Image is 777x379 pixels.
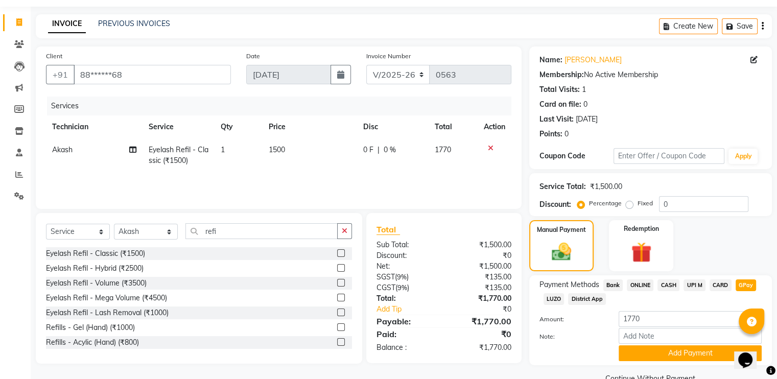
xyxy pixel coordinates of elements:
[627,279,653,291] span: ONLINE
[369,240,444,250] div: Sub Total:
[46,278,147,289] div: Eyelash Refil - Volume (₹3500)
[369,272,444,282] div: ( )
[736,279,757,291] span: GPay
[46,65,75,84] button: +91
[185,223,338,239] input: Search or Scan
[659,18,718,34] button: Create New
[590,181,622,192] div: ₹1,500.00
[539,114,574,125] div: Last Visit:
[589,199,622,208] label: Percentage
[564,55,622,65] a: [PERSON_NAME]
[444,282,519,293] div: ₹135.00
[539,129,562,139] div: Points:
[376,283,395,292] span: CGST
[369,261,444,272] div: Net:
[539,181,586,192] div: Service Total:
[625,240,658,265] img: _gift.svg
[366,52,411,61] label: Invoice Number
[357,115,429,138] th: Disc
[435,145,451,154] span: 1770
[539,55,562,65] div: Name:
[444,272,519,282] div: ₹135.00
[444,293,519,304] div: ₹1,770.00
[710,279,732,291] span: CARD
[46,115,142,138] th: Technician
[546,241,577,263] img: _cash.svg
[369,250,444,261] div: Discount:
[657,279,679,291] span: CASH
[544,293,564,305] span: LUZO
[576,114,598,125] div: [DATE]
[444,240,519,250] div: ₹1,500.00
[619,328,762,344] input: Add Note
[263,115,357,138] th: Price
[369,293,444,304] div: Total:
[619,345,762,361] button: Add Payment
[564,129,569,139] div: 0
[48,15,86,33] a: INVOICE
[46,307,169,318] div: Eyelash Refil - Lash Removal (₹1000)
[369,282,444,293] div: ( )
[376,272,395,281] span: SGST
[378,145,380,155] span: |
[539,151,614,161] div: Coupon Code
[142,115,215,138] th: Service
[444,342,519,353] div: ₹1,770.00
[46,322,135,333] div: Refills - Gel (Hand) (₹1000)
[98,19,170,28] a: PREVIOUS INVOICES
[583,99,587,110] div: 0
[46,263,144,274] div: Eyelash Refil - Hybrid (₹2500)
[568,293,606,305] span: District App
[429,115,477,138] th: Total
[539,69,762,80] div: No Active Membership
[619,311,762,327] input: Amount
[46,293,167,303] div: Eyelash Refil - Mega Volume (₹4500)
[444,328,519,340] div: ₹0
[603,279,623,291] span: Bank
[614,148,725,164] input: Enter Offer / Coupon Code
[722,18,758,34] button: Save
[532,315,611,324] label: Amount:
[221,145,225,154] span: 1
[444,250,519,261] div: ₹0
[539,99,581,110] div: Card on file:
[624,224,659,233] label: Redemption
[539,84,580,95] div: Total Visits:
[74,65,231,84] input: Search by Name/Mobile/Email/Code
[47,97,519,115] div: Services
[537,225,586,234] label: Manual Payment
[46,52,62,61] label: Client
[384,145,396,155] span: 0 %
[539,69,584,80] div: Membership:
[369,304,456,315] a: Add Tip
[532,332,611,341] label: Note:
[444,315,519,327] div: ₹1,770.00
[46,337,139,348] div: Refills - Acylic (Hand) (₹800)
[456,304,519,315] div: ₹0
[246,52,260,61] label: Date
[215,115,263,138] th: Qty
[369,315,444,327] div: Payable:
[397,283,407,292] span: 9%
[684,279,705,291] span: UPI M
[728,149,758,164] button: Apply
[478,115,511,138] th: Action
[539,199,571,210] div: Discount:
[52,145,73,154] span: Akash
[376,224,400,235] span: Total
[397,273,407,281] span: 9%
[148,145,208,165] span: Eyelash Refil - Classic (₹1500)
[638,199,653,208] label: Fixed
[444,261,519,272] div: ₹1,500.00
[269,145,285,154] span: 1500
[369,342,444,353] div: Balance :
[582,84,586,95] div: 1
[369,328,444,340] div: Paid:
[539,279,599,290] span: Payment Methods
[46,248,145,259] div: Eyelash Refil - Classic (₹1500)
[363,145,373,155] span: 0 F
[734,338,767,369] iframe: chat widget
